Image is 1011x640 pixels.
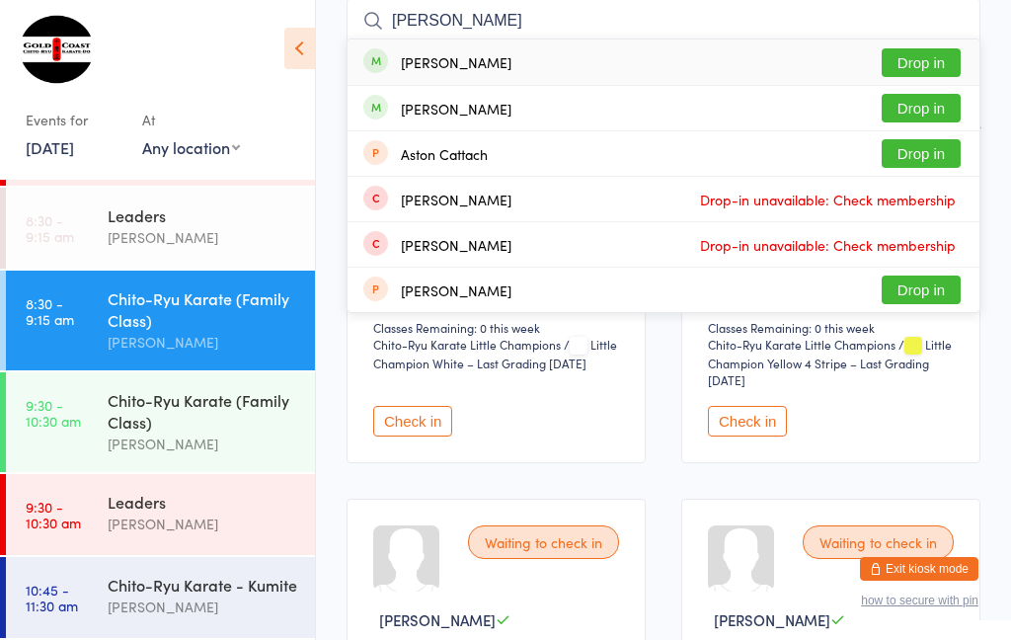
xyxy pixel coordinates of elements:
div: Chito-Ryu Karate Little Champions [373,336,561,353]
a: 10:45 -11:30 amChito-Ryu Karate - Kumite[PERSON_NAME] [6,557,315,638]
div: [PERSON_NAME] [108,433,298,455]
time: 8:30 - 9:15 am [26,212,74,244]
div: Leaders [108,204,298,226]
div: [PERSON_NAME] [108,331,298,354]
div: [PERSON_NAME] [401,101,511,117]
div: [PERSON_NAME] [401,54,511,70]
div: Classes Remaining: 0 this week [373,319,625,336]
div: [PERSON_NAME] [108,513,298,535]
div: Chito-Ryu Karate - Kumite [108,574,298,596]
button: Exit kiosk mode [860,557,978,581]
button: Check in [373,406,452,437]
div: Leaders [108,491,298,513]
a: 8:30 -9:15 amLeaders[PERSON_NAME] [6,188,315,269]
div: [PERSON_NAME] [108,596,298,618]
time: 8:30 - 9:15 am [26,295,74,327]
a: 9:30 -10:30 amChito-Ryu Karate (Family Class)[PERSON_NAME] [6,372,315,472]
span: [PERSON_NAME] [714,609,830,630]
span: / Little Champion Yellow 4 Stripe – Last Grading [DATE] [708,336,952,388]
button: how to secure with pin [861,594,978,607]
span: Drop-in unavailable: Check membership [695,230,961,260]
div: Waiting to check in [803,525,954,559]
time: 10:45 - 11:30 am [26,582,78,613]
button: Drop in [882,94,961,122]
div: Aston Cattach [401,146,488,162]
button: Check in [708,406,787,437]
div: Events for [26,104,122,136]
div: Chito-Ryu Karate (Family Class) [108,287,298,331]
span: Drop-in unavailable: Check membership [695,185,961,214]
div: [PERSON_NAME] [401,237,511,253]
div: [PERSON_NAME] [108,226,298,249]
div: Chito-Ryu Karate (Family Class) [108,389,298,433]
img: Gold Coast Chito-Ryu Karate [20,15,94,84]
time: 9:30 - 10:30 am [26,397,81,429]
div: Any location [142,136,240,158]
time: 9:30 - 10:30 am [26,499,81,530]
button: Drop in [882,276,961,304]
a: 9:30 -10:30 amLeaders[PERSON_NAME] [6,474,315,555]
button: Drop in [882,48,961,77]
button: Drop in [882,139,961,168]
div: Chito-Ryu Karate Little Champions [708,336,895,353]
div: [PERSON_NAME] [401,192,511,207]
div: At [142,104,240,136]
span: [PERSON_NAME] [379,609,496,630]
div: Classes Remaining: 0 this week [708,319,960,336]
div: Waiting to check in [468,525,619,559]
div: [PERSON_NAME] [401,282,511,298]
a: 8:30 -9:15 amChito-Ryu Karate (Family Class)[PERSON_NAME] [6,271,315,370]
a: [DATE] [26,136,74,158]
